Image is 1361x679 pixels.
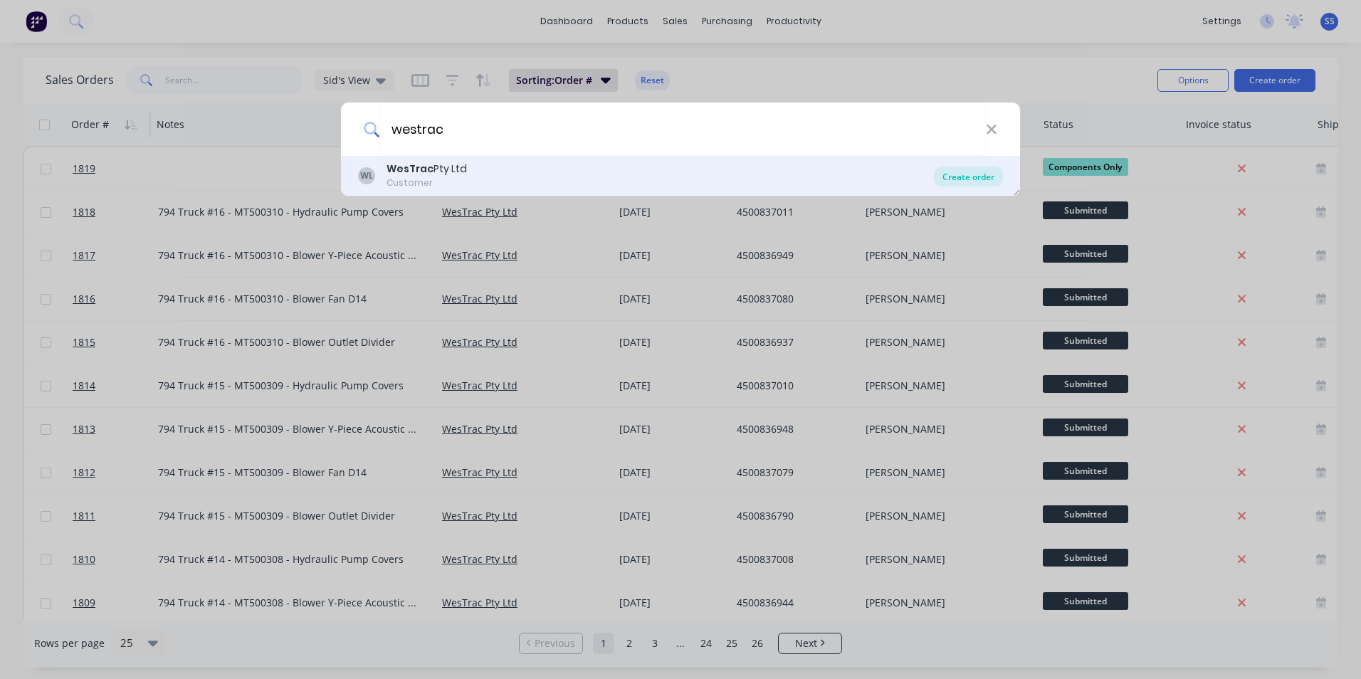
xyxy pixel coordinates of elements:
input: Enter a customer name to create a new order... [379,102,986,156]
div: Customer [387,177,467,189]
div: WL [358,167,375,184]
b: WesTrac [387,162,433,176]
div: Pty Ltd [387,162,467,177]
div: Create order [934,167,1003,186]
